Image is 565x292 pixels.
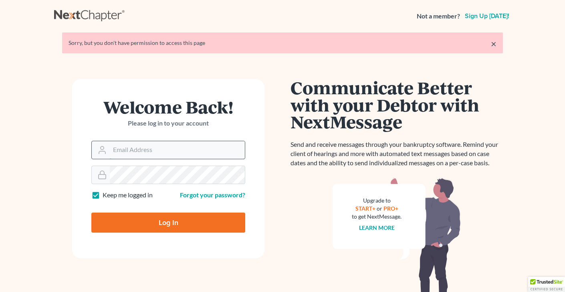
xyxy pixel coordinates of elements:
[463,13,511,19] a: Sign up [DATE]!
[491,39,496,49] a: ×
[417,12,460,21] strong: Not a member?
[291,79,503,130] h1: Communicate Better with your Debtor with NextMessage
[69,39,496,47] div: Sorry, but you don't have permission to access this page
[91,213,245,233] input: Log In
[377,205,382,212] span: or
[103,191,153,200] label: Keep me logged in
[180,191,245,199] a: Forgot your password?
[110,141,245,159] input: Email Address
[91,119,245,128] p: Please log in to your account
[355,205,375,212] a: START+
[528,277,565,292] div: TrustedSite Certified
[383,205,398,212] a: PRO+
[352,213,402,221] div: to get NextMessage.
[91,98,245,116] h1: Welcome Back!
[359,224,395,231] a: Learn more
[291,140,503,168] p: Send and receive messages through your bankruptcy software. Remind your client of hearings and mo...
[352,197,402,205] div: Upgrade to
